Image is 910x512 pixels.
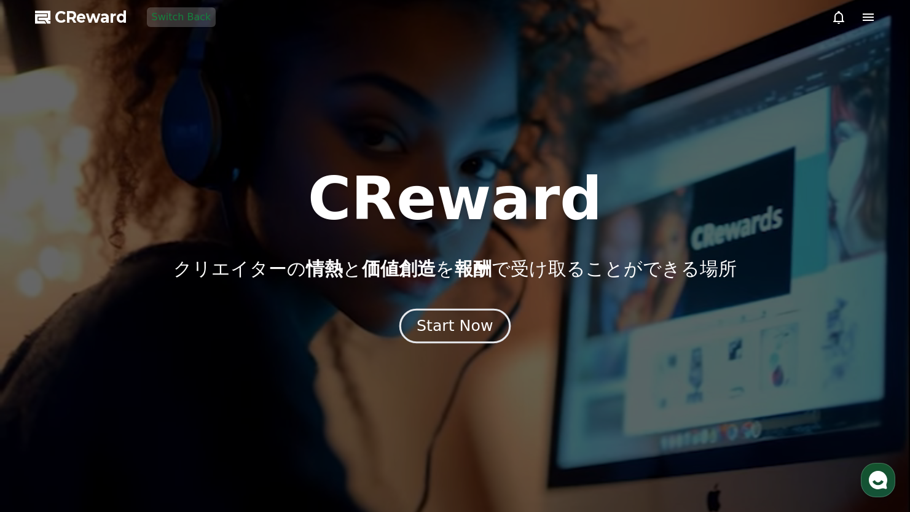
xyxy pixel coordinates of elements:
div: Start Now [417,316,493,336]
span: 報酬 [455,258,492,279]
a: CReward [35,7,127,27]
a: 대화 [81,389,159,420]
span: 설정 [190,408,205,417]
a: Start Now [402,322,508,333]
button: Switch Back [147,7,216,27]
p: クリエイターの と を で受け取ることができる場所 [173,258,737,280]
a: 설정 [159,389,236,420]
span: 情熱 [306,258,343,279]
span: 価値創造 [362,258,436,279]
span: 대화 [112,408,127,418]
span: 홈 [39,408,46,417]
button: Start Now [399,309,511,344]
a: 홈 [4,389,81,420]
span: CReward [55,7,127,27]
h1: CReward [308,169,602,228]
